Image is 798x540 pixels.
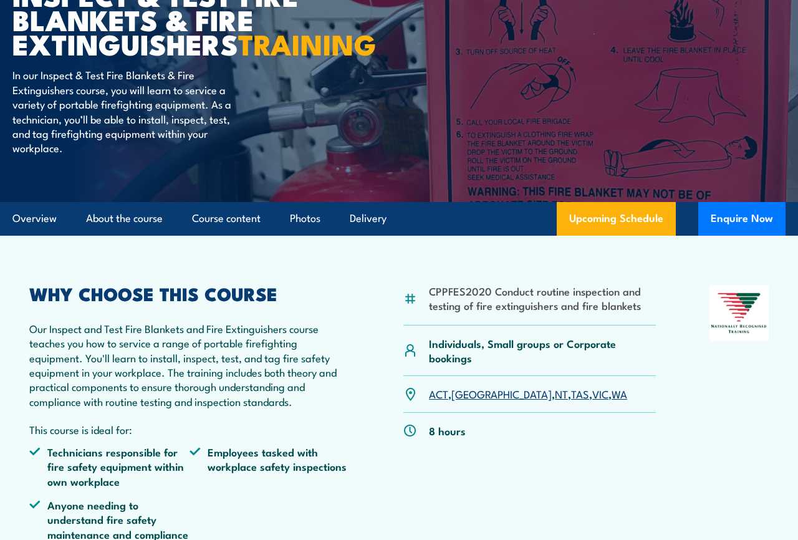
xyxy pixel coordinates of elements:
[709,285,769,341] img: Nationally Recognised Training logo.
[429,336,656,365] p: Individuals, Small groups or Corporate bookings
[612,386,627,401] a: WA
[451,386,552,401] a: [GEOGRAPHIC_DATA]
[429,284,656,313] li: CPPFES2020 Conduct routine inspection and testing of fire extinguishers and fire blankets
[429,423,466,438] p: 8 hours
[592,386,608,401] a: VIC
[555,386,568,401] a: NT
[12,67,240,155] p: In our Inspect & Test Fire Blankets & Fire Extinguishers course, you will learn to service a vari...
[238,22,377,65] strong: TRAINING
[29,422,350,436] p: This course is ideal for:
[557,202,676,236] a: Upcoming Schedule
[29,285,350,301] h2: WHY CHOOSE THIS COURSE
[12,202,57,235] a: Overview
[429,386,448,401] a: ACT
[190,445,350,488] li: Employees tasked with workplace safety inspections
[571,386,589,401] a: TAS
[290,202,320,235] a: Photos
[350,202,387,235] a: Delivery
[698,202,786,236] button: Enquire Now
[192,202,261,235] a: Course content
[429,387,627,401] p: , , , , ,
[29,321,350,408] p: Our Inspect and Test Fire Blankets and Fire Extinguishers course teaches you how to service a ran...
[86,202,163,235] a: About the course
[29,445,190,488] li: Technicians responsible for fire safety equipment within own workplace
